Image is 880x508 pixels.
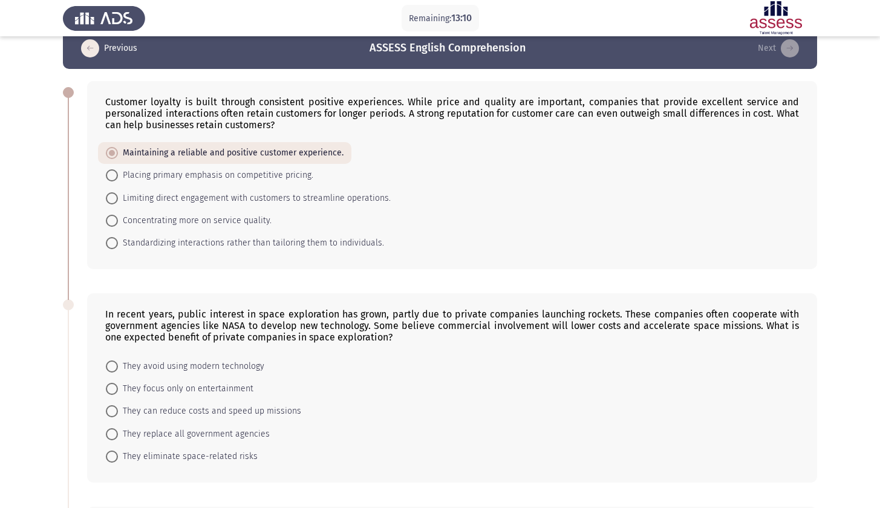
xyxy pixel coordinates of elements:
span: Placing primary emphasis on competitive pricing. [118,168,313,183]
span: Limiting direct engagement with customers to streamline operations. [118,191,391,206]
img: Assess Talent Management logo [63,1,145,35]
span: They replace all government agencies [118,427,270,441]
span: Standardizing interactions rather than tailoring them to individuals. [118,236,384,250]
span: Concentrating more on service quality. [118,213,272,228]
span: 13:10 [451,12,472,24]
img: Assessment logo of ASSESS English Language Assessment (3 Module) (Ba - IB) [735,1,817,35]
div: In recent years, public interest in space exploration has grown, partly due to private companies ... [105,308,799,343]
span: They avoid using modern technology [118,359,264,374]
span: They eliminate space-related risks [118,449,258,464]
span: They focus only on entertainment [118,382,253,396]
div: Customer loyalty is built through consistent positive experiences. While price and quality are im... [105,96,799,131]
span: They can reduce costs and speed up missions [118,404,301,418]
h3: ASSESS English Comprehension [370,41,526,56]
p: Remaining: [409,11,472,26]
button: load next page [754,39,803,58]
span: Maintaining a reliable and positive customer experience. [118,146,344,160]
button: load previous page [77,39,141,58]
